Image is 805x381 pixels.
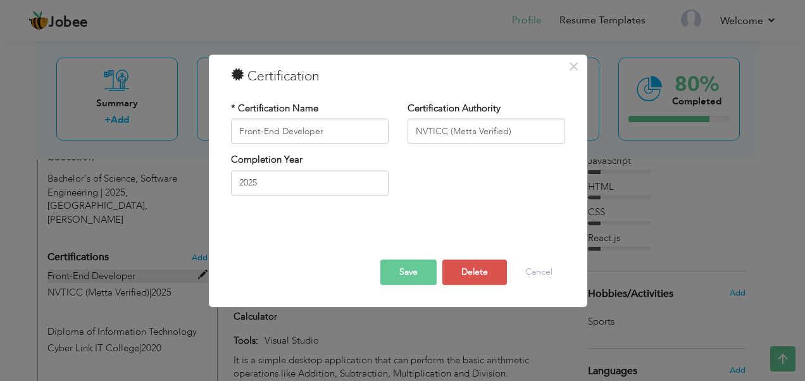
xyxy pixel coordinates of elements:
label: Certification Authority [408,102,501,115]
button: Delete [442,260,507,285]
label: Completion Year [231,154,303,167]
button: Cancel [513,260,565,285]
button: Save [380,260,437,285]
h3: Certification [231,67,565,86]
label: * Certification Name [231,102,318,115]
button: Close [564,56,584,77]
span: × [568,55,579,78]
